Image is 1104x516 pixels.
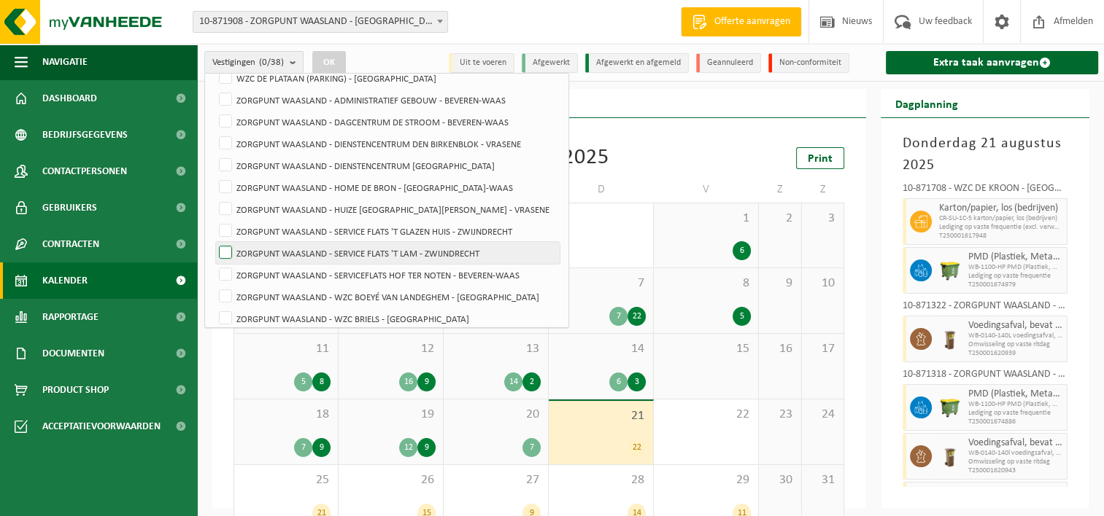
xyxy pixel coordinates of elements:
span: 11 [242,341,331,357]
span: Contactpersonen [42,153,127,189]
span: 8 [661,275,751,292]
label: ZORGPUNT WAASLAND - SERVICE FLATS 'T LAM - ZWIJNDRECHT [216,242,560,264]
span: T250001674886 [968,418,1063,426]
span: 1 [661,211,751,227]
li: Non-conformiteit [768,53,849,73]
li: Uit te voeren [449,53,514,73]
span: Lediging op vaste frequentie [968,272,1063,281]
span: T250001620943 [968,466,1063,475]
label: ZORGPUNT WAASLAND - DAGCENTRUM DE STROOM - BEVEREN-WAAS [216,111,560,133]
div: 12 [399,438,417,457]
span: 29 [661,472,751,488]
span: 20 [451,407,541,423]
a: Print [796,147,844,169]
span: CR-SU-1C-5 karton/papier, los (bedrijven) [939,214,1063,223]
span: Print [808,153,833,165]
div: 22 [628,438,646,457]
h3: Donderdag 21 augustus 2025 [903,133,1068,176]
div: 6 [609,372,628,391]
span: 17 [809,341,837,357]
span: Product Shop [42,372,109,408]
div: 22 [628,307,646,326]
label: ZORGPUNT WAASLAND - HUIZE [GEOGRAPHIC_DATA][PERSON_NAME] - VRASENE [216,198,560,220]
span: 30 [766,472,794,488]
span: Offerte aanvragen [711,15,794,29]
span: 26 [346,472,436,488]
div: 10-871318 - ZORGPUNT WAASLAND - HOME DE BRON - [GEOGRAPHIC_DATA]-[GEOGRAPHIC_DATA] [903,370,1068,384]
span: T250001674979 [968,281,1063,289]
span: WB-0140-140l voedingsafval, bevat prod van dierlijke oo [968,449,1063,458]
span: 9 [766,275,794,292]
span: Navigatie [42,44,88,80]
label: WZC DE PLATAAN (PARKING) - [GEOGRAPHIC_DATA] [216,67,560,89]
span: T250001617948 [939,232,1063,241]
span: Kalender [42,262,88,299]
label: ZORGPUNT WAASLAND - SERVICEFLATS HOF TER NOTEN - BEVEREN-WAAS [216,264,560,286]
span: 27 [451,472,541,488]
span: Acceptatievoorwaarden [42,408,161,445]
div: 16 [399,372,417,391]
a: Offerte aanvragen [681,7,801,36]
span: PMD (Plastiek, Metaal, Drankkartons) (bedrijven) [968,251,1063,263]
span: 28 [556,472,646,488]
button: Vestigingen(0/38) [204,51,304,73]
span: PMD (Plastiek, Metaal, Drankkartons) (bedrijven) [968,388,1063,400]
div: 10-871708 - WZC DE KROON - [GEOGRAPHIC_DATA]-WAAS [903,184,1068,198]
span: 18 [242,407,331,423]
span: 10-871908 - ZORGPUNT WAASLAND - BEVEREN-WAAS [193,12,447,32]
a: Extra taak aanvragen [886,51,1098,74]
span: Documenten [42,335,104,372]
td: Z [802,176,845,203]
div: 9 [312,438,331,457]
span: Lediging op vaste frequentie (excl. verwerking) [939,223,1063,232]
div: 10-871322 - ZORGPUNT WAASLAND - DAGCENTRUM DE STROOM - BEVEREN-WAAS [903,301,1068,316]
span: 2 [766,211,794,227]
span: Bedrijfsgegevens [42,117,128,153]
div: 8 [312,372,331,391]
span: Rapportage [42,299,99,335]
span: WB-0140-140L voedingsafval, bevat producten van dierl [968,332,1063,340]
label: ZORGPUNT WAASLAND - ADMINISTRATIEF GEBOUW - BEVEREN-WAAS [216,89,560,111]
span: Karton/papier, los (bedrijven) [939,203,1063,214]
td: V [654,176,759,203]
label: ZORGPUNT WAASLAND - HOME DE BRON - [GEOGRAPHIC_DATA]-WAAS [216,176,560,198]
div: 7 [294,438,312,457]
span: 23 [766,407,794,423]
span: Vestigingen [212,52,284,74]
td: Z [759,176,802,203]
span: 16 [766,341,794,357]
span: 15 [661,341,751,357]
span: 10 [809,275,837,292]
span: 25 [242,472,331,488]
div: 6 [733,241,751,260]
li: Afgewerkt [522,53,578,73]
span: 19 [346,407,436,423]
span: PMD (Plastiek, Metaal, Drankkartons) (bedrijven) [968,486,1063,498]
span: 24 [809,407,837,423]
img: WB-0140-HPE-BN-01 [939,328,961,350]
span: WB-1100-HP PMD (Plastiek, Metaal, Drankkartons) (bedrijven) [968,263,1063,272]
span: Voedingsafval, bevat producten van dierlijke oorsprong, onverpakt, categorie 3 [968,320,1063,332]
span: Voedingsafval, bevat producten van dierlijke oorsprong, onverpakt, categorie 3 [968,437,1063,449]
div: 9 [417,438,436,457]
span: 12 [346,341,436,357]
li: Afgewerkt en afgemeld [585,53,689,73]
div: 5 [294,372,312,391]
span: Gebruikers [42,189,97,226]
span: Omwisseling op vaste ritdag [968,340,1063,349]
label: ZORGPUNT WAASLAND - SERVICE FLATS 'T GLAZEN HUIS - ZWIJNDRECHT [216,220,560,242]
span: WB-1100-HP PMD (Plastiek, Metaal, Drankkartons) (bedrijven) [968,400,1063,409]
img: WB-1100-HPE-GN-50 [939,396,961,418]
div: 5 [733,307,751,326]
span: Lediging op vaste frequentie [968,409,1063,418]
div: 9 [417,372,436,391]
span: 7 [556,275,646,292]
div: 7 [522,438,541,457]
label: ZORGPUNT WAASLAND - WZC BOEYÉ VAN LANDEGHEM - [GEOGRAPHIC_DATA] [216,286,560,308]
button: OK [312,51,346,74]
span: Contracten [42,226,99,262]
label: ZORGPUNT WAASLAND - DIENSTENCENTRUM [GEOGRAPHIC_DATA] [216,155,560,176]
span: T250001620939 [968,349,1063,358]
div: 14 [504,372,522,391]
h2: Dagplanning [881,89,973,117]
